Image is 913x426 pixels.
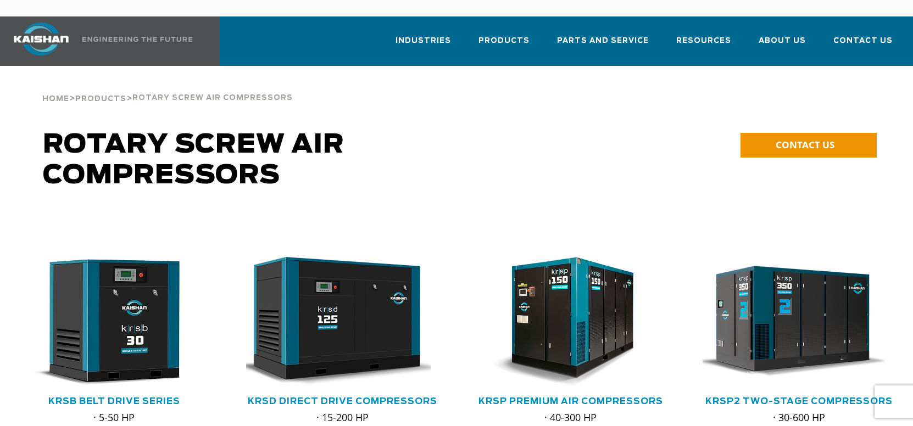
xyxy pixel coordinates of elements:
[478,35,530,47] span: Products
[9,257,203,387] img: krsb30
[741,133,877,158] a: CONTACT US
[676,26,731,64] a: Resources
[18,257,211,387] div: krsb30
[705,397,893,406] a: KRSP2 Two-Stage Compressors
[474,257,667,387] div: krsp150
[238,257,431,387] img: krsd125
[42,93,69,103] a: Home
[833,35,893,47] span: Contact Us
[82,37,192,42] img: Engineering the future
[478,397,663,406] a: KRSP Premium Air Compressors
[248,397,437,406] a: KRSD Direct Drive Compressors
[43,132,344,189] span: Rotary Screw Air Compressors
[694,257,888,387] img: krsp350
[75,93,126,103] a: Products
[833,26,893,64] a: Contact Us
[466,257,659,387] img: krsp150
[703,257,896,387] div: krsp350
[557,35,649,47] span: Parts and Service
[42,66,293,108] div: > >
[48,397,180,406] a: KRSB Belt Drive Series
[246,257,439,387] div: krsd125
[557,26,649,64] a: Parts and Service
[478,26,530,64] a: Products
[132,94,293,102] span: Rotary Screw Air Compressors
[396,35,451,47] span: Industries
[396,26,451,64] a: Industries
[759,35,806,47] span: About Us
[759,26,806,64] a: About Us
[42,96,69,103] span: Home
[676,35,731,47] span: Resources
[776,138,834,151] span: CONTACT US
[75,96,126,103] span: Products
